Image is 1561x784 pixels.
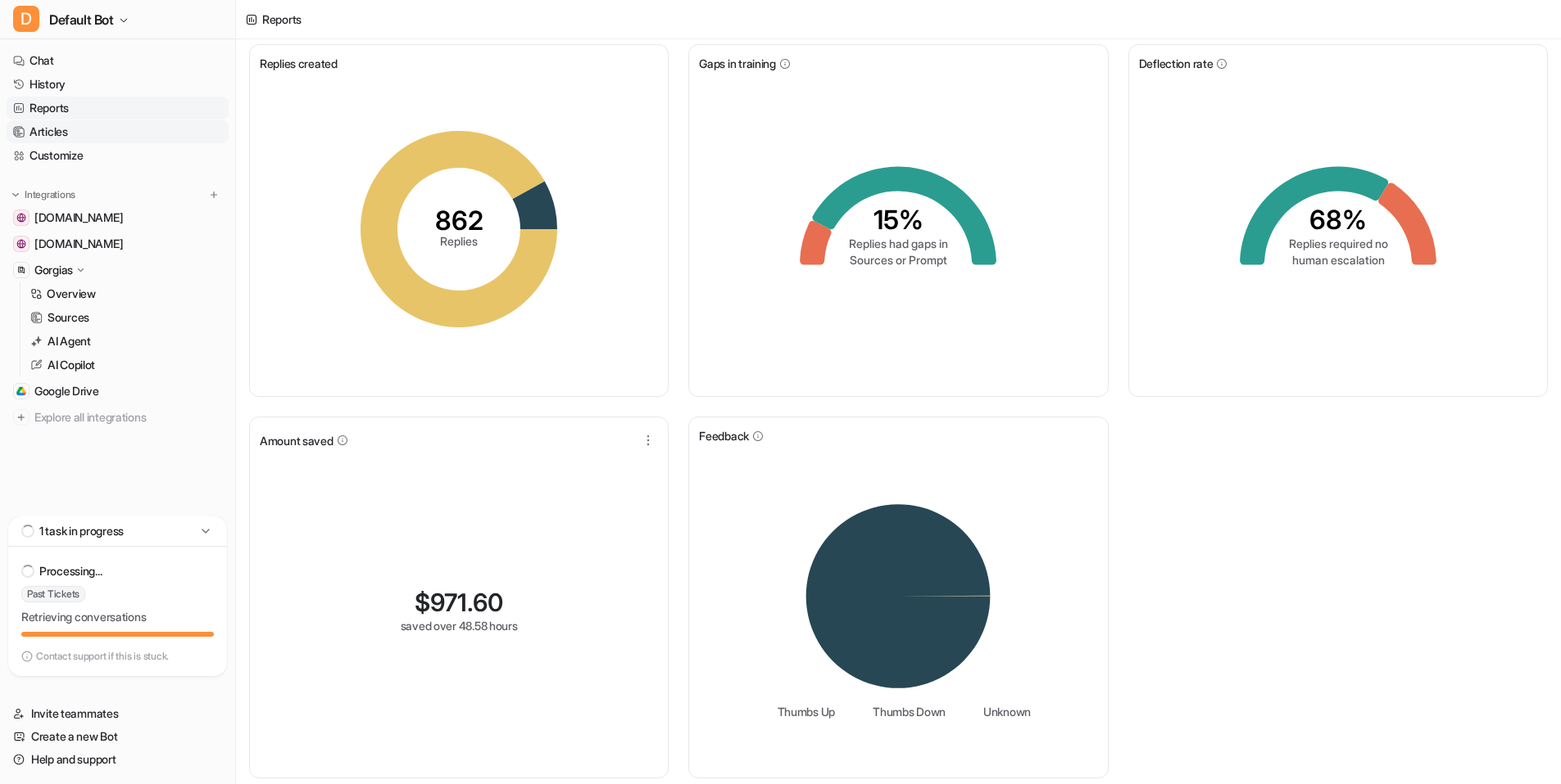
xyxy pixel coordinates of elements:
div: $ [415,588,503,617]
div: Training on pas tickets processing is stuck [72,104,302,136]
b: 1 day [40,258,75,271]
div: Close [288,7,317,36]
img: sauna.space [16,239,26,249]
p: Retrieving conversations [21,609,214,625]
div: Operator • 14m ago [26,286,127,296]
span: D [13,6,39,32]
p: Gorgias [34,262,73,278]
tspan: Replies had gaps in [849,237,948,250]
li: Unknown [972,703,1031,720]
img: Profile image for Operator [47,9,73,35]
a: Create a new Bot [7,725,229,748]
tspan: Replies [440,234,478,248]
span: Default Bot [49,8,114,31]
a: Help and support [7,748,229,771]
p: AI Copilot [48,357,95,373]
button: Home [256,7,288,38]
span: Gaps in training [699,55,776,72]
div: Reports [262,11,302,28]
h1: Operator [79,16,138,28]
tspan: 862 [435,205,483,237]
div: You’ll get replies here and in your email: ✉️ [26,169,256,232]
span: Google Drive [34,383,99,399]
div: Operator says… [13,159,315,319]
button: Integrations [7,187,80,203]
p: Processing... [39,563,102,579]
span: Replies created [260,55,338,72]
img: menu_add.svg [208,189,220,201]
tspan: Sources or Prompt [850,253,947,267]
span: [DOMAIN_NAME] [34,236,123,252]
img: explore all integrations [13,409,29,426]
button: go back [11,7,42,38]
li: Thumbs Up [766,703,835,720]
p: Contact support if this is stuck. [36,650,169,663]
span: Feedback [699,427,749,444]
span: Explore all integrations [34,404,222,430]
tspan: 15% [874,204,923,236]
p: AI Agent [48,333,91,349]
button: Send a message… [281,529,307,556]
span: Past Tickets [21,586,85,602]
button: Gif picker [52,536,65,549]
a: History [7,73,229,96]
span: [DOMAIN_NAME] [34,210,123,226]
img: help.sauna.space [16,213,26,223]
a: Google DriveGoogle Drive [7,380,229,403]
textarea: Message… [14,502,314,529]
b: [EMAIL_ADDRESS][DOMAIN_NAME] [26,201,157,231]
button: Upload attachment [78,536,91,549]
li: Thumbs Down [861,703,946,720]
img: Google Drive [16,386,26,396]
a: sauna.space[DOMAIN_NAME] [7,232,229,255]
button: Start recording [104,536,117,549]
div: Training on pas tickets processing is stuck [59,94,315,146]
a: Explore all integrations [7,406,229,429]
span: 971.60 [430,588,503,617]
a: Articles [7,120,229,143]
span: Deflection rate [1139,55,1214,72]
p: Sources [48,309,89,326]
div: tori@sauna.space says… [13,94,315,159]
a: Chat [7,49,229,72]
p: Overview [47,286,96,302]
p: 1 task in progress [39,523,124,539]
a: Customize [7,144,229,167]
tspan: human escalation [1291,253,1384,267]
a: Sources [24,306,229,329]
div: You’ll get replies here and in your email:✉️[EMAIL_ADDRESS][DOMAIN_NAME]Our usual reply time🕒1 da... [13,159,269,283]
span: Amount saved [260,432,334,449]
p: Integrations [25,188,75,201]
a: Reports [7,97,229,119]
tspan: Replies required no [1288,237,1387,250]
a: Overview [24,282,229,305]
img: Gorgias [16,265,26,275]
div: Our usual reply time 🕒 [26,241,256,273]
img: expand menu [10,189,21,201]
button: Emoji picker [25,536,39,549]
tspan: 68% [1309,204,1367,236]
a: AI Copilot [24,354,229,376]
a: AI Agent [24,330,229,353]
div: saved over 48.58 hours [401,617,518,634]
a: Invite teammates [7,702,229,725]
a: help.sauna.space[DOMAIN_NAME] [7,206,229,229]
